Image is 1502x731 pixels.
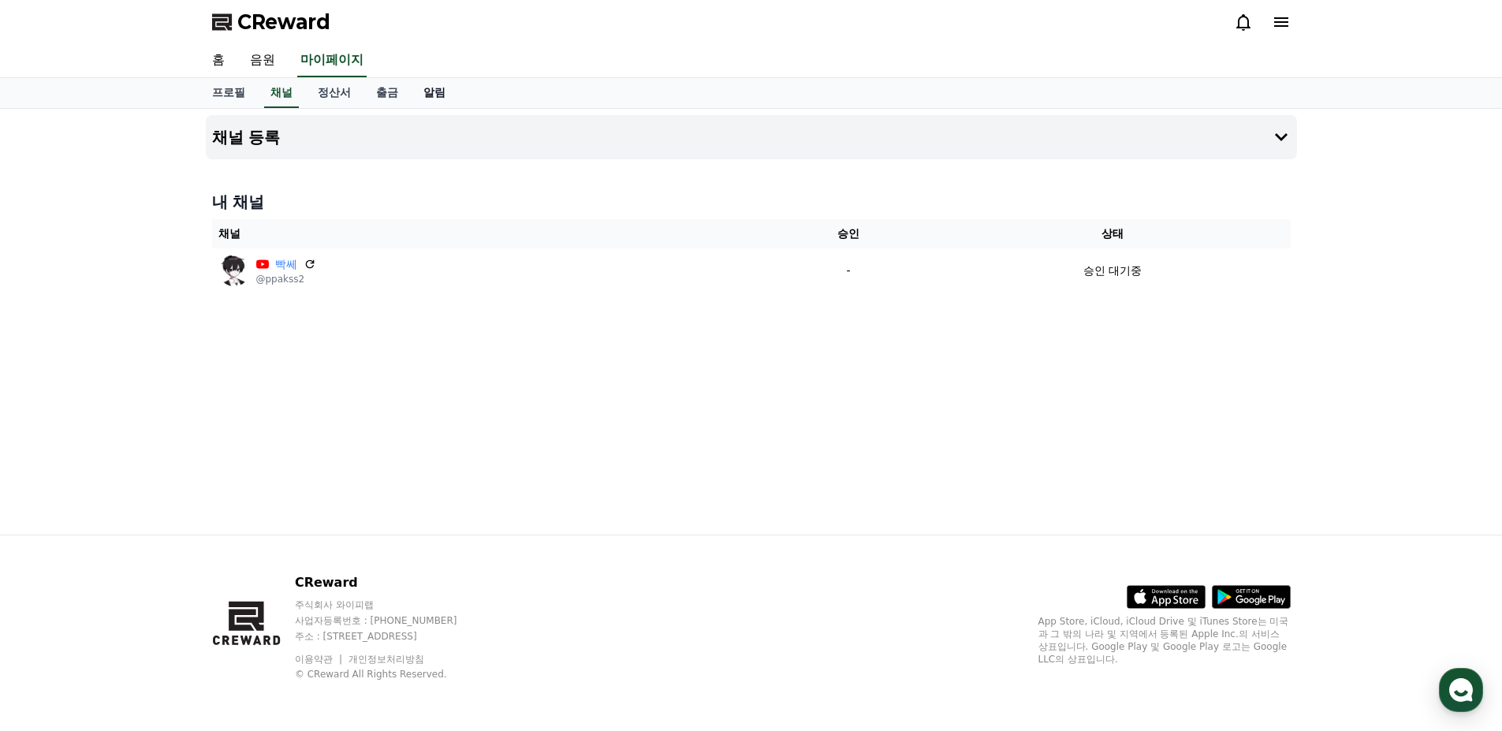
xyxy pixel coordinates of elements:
[212,129,281,146] h4: 채널 등록
[935,219,1291,248] th: 상태
[212,219,762,248] th: 채널
[50,524,59,536] span: 홈
[411,78,458,108] a: 알림
[363,78,411,108] a: 출금
[199,44,237,77] a: 홈
[5,500,104,539] a: 홈
[203,500,303,539] a: 설정
[348,654,424,665] a: 개인정보처리방침
[237,9,330,35] span: CReward
[212,191,1291,213] h4: 내 채널
[244,524,263,536] span: 설정
[1083,263,1142,279] p: 승인 대기중
[295,573,487,592] p: CReward
[295,599,487,611] p: 주식회사 와이피랩
[218,255,250,286] img: 빡쎄
[295,630,487,643] p: 주소 : [STREET_ADDRESS]
[305,78,363,108] a: 정산서
[212,9,330,35] a: CReward
[1038,615,1291,666] p: App Store, iCloud, iCloud Drive 및 iTunes Store는 미국과 그 밖의 나라 및 지역에서 등록된 Apple Inc.의 서비스 상표입니다. Goo...
[144,524,163,537] span: 대화
[264,78,299,108] a: 채널
[104,500,203,539] a: 대화
[256,273,316,285] p: @ppakss2
[762,219,934,248] th: 승인
[275,256,297,273] a: 빡쎄
[768,263,928,279] p: -
[297,44,367,77] a: 마이페이지
[295,614,487,627] p: 사업자등록번호 : [PHONE_NUMBER]
[237,44,288,77] a: 음원
[199,78,258,108] a: 프로필
[295,654,345,665] a: 이용약관
[206,115,1297,159] button: 채널 등록
[295,668,487,681] p: © CReward All Rights Reserved.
